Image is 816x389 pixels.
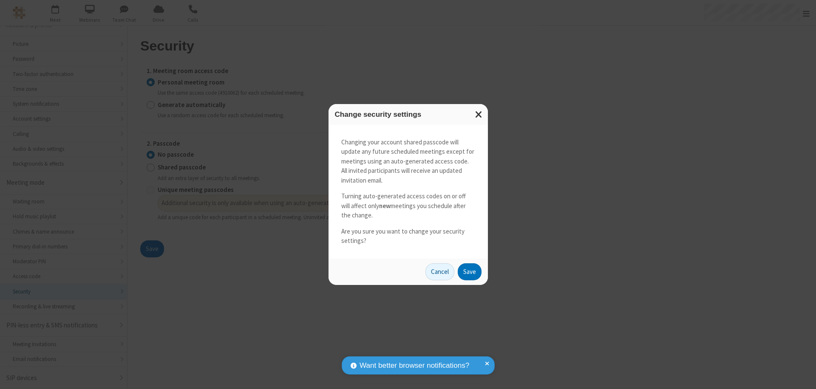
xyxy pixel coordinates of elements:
button: Cancel [425,263,454,280]
p: Turning auto-generated access codes on or off will affect only meetings you schedule after the ch... [341,192,475,220]
span: Want better browser notifications? [360,360,469,371]
p: Are you sure you want to change your security settings? [341,227,475,246]
button: Close modal [470,104,488,125]
h3: Change security settings [335,110,482,118]
button: Save [458,263,482,280]
strong: new [379,202,391,210]
p: Changing your account shared passcode will update any future scheduled meetings except for meetin... [341,138,475,186]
